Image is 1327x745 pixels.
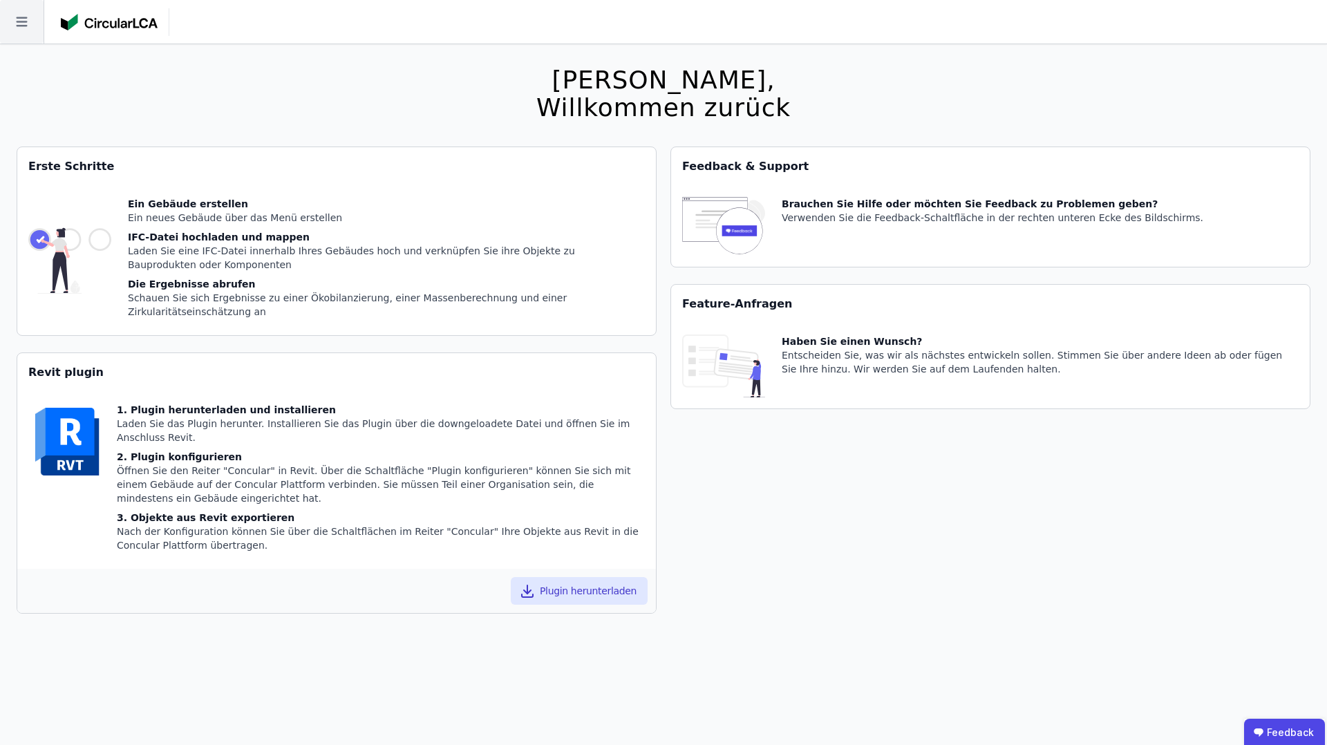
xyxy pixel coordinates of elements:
[28,403,106,480] img: revit-YwGVQcbs.svg
[782,197,1203,211] div: Brauchen Sie Hilfe oder möchten Sie Feedback zu Problemen geben?
[117,464,645,505] div: Öffnen Sie den Reiter "Concular" in Revit. Über die Schaltfläche "Plugin konfigurieren" können Si...
[117,417,645,444] div: Laden Sie das Plugin herunter. Installieren Sie das Plugin über die downgeloadete Datei und öffne...
[117,403,645,417] div: 1. Plugin herunterladen und installieren
[671,285,1310,323] div: Feature-Anfragen
[782,211,1203,225] div: Verwenden Sie die Feedback-Schaltfläche in der rechten unteren Ecke des Bildschirms.
[128,277,645,291] div: Die Ergebnisse abrufen
[536,66,791,94] div: [PERSON_NAME],
[128,230,645,244] div: IFC-Datei hochladen und mappen
[117,450,645,464] div: 2. Plugin konfigurieren
[782,334,1299,348] div: Haben Sie einen Wunsch?
[128,197,645,211] div: Ein Gebäude erstellen
[782,348,1299,376] div: Entscheiden Sie, was wir als nächstes entwickeln sollen. Stimmen Sie über andere Ideen ab oder fü...
[128,244,645,272] div: Laden Sie eine IFC-Datei innerhalb Ihres Gebäudes hoch und verknüpfen Sie ihre Objekte zu Bauprod...
[17,353,656,392] div: Revit plugin
[128,291,645,319] div: Schauen Sie sich Ergebnisse zu einer Ökobilanzierung, einer Massenberechnung und einer Zirkularit...
[17,147,656,186] div: Erste Schritte
[61,14,158,30] img: Concular
[117,525,645,552] div: Nach der Konfiguration können Sie über die Schaltflächen im Reiter "Concular" Ihre Objekte aus Re...
[682,197,765,256] img: feedback-icon-HCTs5lye.svg
[117,511,645,525] div: 3. Objekte aus Revit exportieren
[536,94,791,122] div: Willkommen zurück
[28,197,111,324] img: getting_started_tile-DrF_GRSv.svg
[671,147,1310,186] div: Feedback & Support
[682,334,765,397] img: feature_request_tile-UiXE1qGU.svg
[128,211,645,225] div: Ein neues Gebäude über das Menü erstellen
[511,577,648,605] button: Plugin herunterladen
